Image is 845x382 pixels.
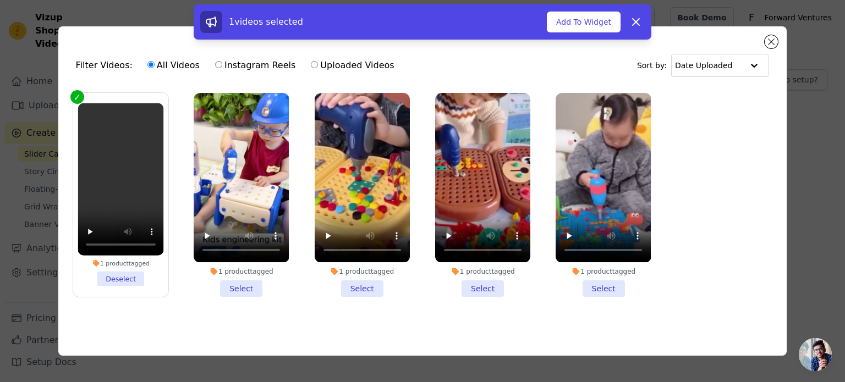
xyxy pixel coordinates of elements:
[799,338,832,371] a: Open chat
[215,58,296,73] label: Instagram Reels
[310,58,394,73] label: Uploaded Videos
[229,16,303,27] span: 1 videos selected
[76,53,400,78] div: Filter Videos:
[315,267,410,276] div: 1 product tagged
[194,267,289,276] div: 1 product tagged
[556,267,651,276] div: 1 product tagged
[637,54,770,77] div: Sort by:
[435,267,530,276] div: 1 product tagged
[147,58,200,73] label: All Videos
[78,260,163,268] div: 1 product tagged
[547,12,621,32] button: Add To Widget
